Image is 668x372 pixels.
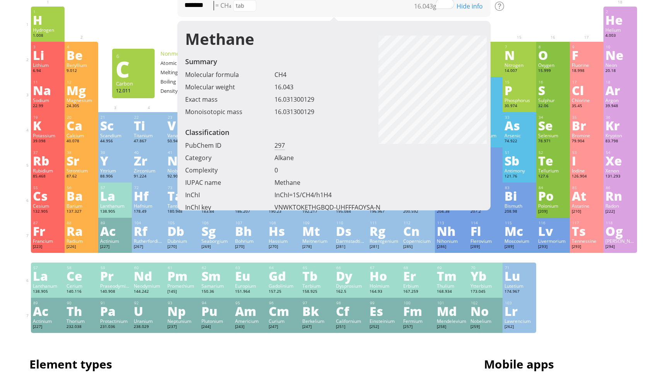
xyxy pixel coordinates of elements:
div: 186.207 [235,209,265,215]
div: Hafnium [134,203,164,209]
div: 70 [471,265,500,270]
div: 22 [134,115,164,120]
div: 127.6 [538,174,568,180]
div: 59 [101,265,130,270]
div: Nihonium [437,238,467,244]
div: Rubidium [33,167,63,174]
div: [226] [66,244,96,250]
div: 69 [437,265,467,270]
div: Sodium [33,97,63,103]
div: 50.942 [167,138,197,145]
div: [270] [269,244,298,250]
div: 40.078 [66,138,96,145]
div: Summary [177,57,491,70]
div: La [100,189,130,202]
div: Ac [100,225,130,237]
a: 297 [274,141,285,150]
div: 118 [606,220,635,225]
div: Argon [605,97,635,103]
div: 39.098 [33,138,63,145]
div: 63 [235,265,265,270]
div: 83.798 [605,138,635,145]
div: Molecular weight [185,83,274,91]
div: [PERSON_NAME] [605,238,635,244]
div: Alkane [274,154,483,162]
div: P [504,84,534,96]
div: 38 [67,150,96,155]
div: 79.904 [572,138,602,145]
div: 113 [437,220,467,225]
div: 111 [370,220,399,225]
div: Complexity [185,166,274,174]
div: K [33,119,63,131]
div: Strontium [66,167,96,174]
div: Se [538,119,568,131]
div: [294] [605,244,635,250]
div: Hassium [269,238,298,244]
div: Oxygen [538,62,568,68]
div: Moscovium [504,238,534,244]
div: Cn [403,225,433,237]
div: Density [160,87,199,94]
div: Y [100,154,130,167]
div: 66 [336,265,366,270]
div: 78.971 [538,138,568,145]
div: Actinium [100,238,130,244]
div: IUPAC name [185,178,274,187]
div: 12.011 [116,87,151,94]
div: Db [167,225,197,237]
div: 17 [572,80,602,85]
div: 19 [33,115,63,120]
div: 14.007 [504,68,534,74]
div: InChI=1S/CH4/h1H4 [274,191,483,199]
div: Meitnerium [302,238,332,244]
div: Ar [605,84,635,96]
div: 16.043 [274,83,483,91]
div: 91.224 [134,174,164,180]
div: Ts [572,225,602,237]
div: 15 [505,80,534,85]
div: Ti [134,119,164,131]
div: Tennessine [572,238,602,244]
div: F [572,49,602,61]
div: 117 [572,220,602,225]
div: Classification [177,128,491,141]
div: Iodine [572,167,602,174]
div: 108 [269,220,298,225]
div: Nonmetal [160,50,238,57]
div: 22.99 [33,103,63,109]
div: Astatine [572,203,602,209]
div: Monoisotopic mass [185,108,274,116]
div: Methane [177,30,262,53]
div: 11 [33,80,63,85]
div: [267] [134,244,164,250]
div: 7 [505,44,534,49]
div: 16.031300129 [274,108,483,116]
div: 30.974 [504,103,534,109]
div: Yttrium [100,167,130,174]
div: 23 [168,115,197,120]
div: [286] [437,244,467,250]
div: 105 [168,220,197,225]
div: Magnesium [66,97,96,103]
div: 9.012 [66,68,96,74]
div: 109 [303,220,332,225]
div: Chlorine [572,97,602,103]
div: 192.217 [302,209,332,215]
div: 52 [538,150,568,155]
div: Niobium [167,167,197,174]
div: Krypton [605,132,635,138]
div: 74.922 [504,138,534,145]
div: 87.62 [66,174,96,180]
div: Lithium [33,62,63,68]
div: Vanadium [167,132,197,138]
div: O [538,49,568,61]
div: Fluorine [572,62,602,68]
div: [293] [538,244,568,250]
div: Cl [572,84,602,96]
div: Bh [235,225,265,237]
div: Helium [605,27,635,33]
div: 200.592 [403,209,433,215]
div: Calcium [66,132,96,138]
div: 4.003 [605,33,635,39]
